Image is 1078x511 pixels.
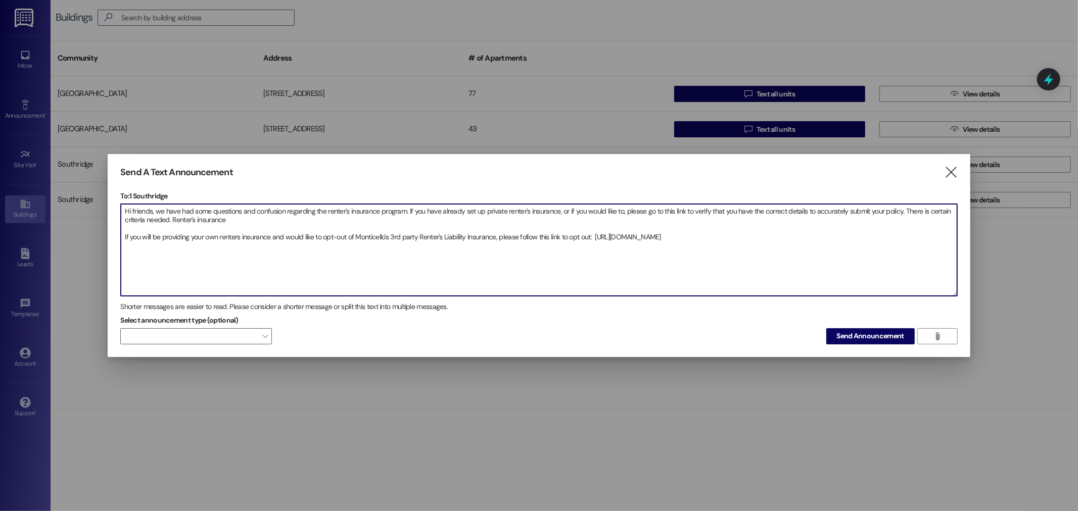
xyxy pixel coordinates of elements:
[826,328,915,344] button: Send Announcement
[837,331,904,341] span: Send Announcement
[120,167,232,178] h3: Send A Text Announcement
[944,167,958,178] i: 
[120,191,957,201] p: To: 1 Southridge
[121,204,957,296] textarea: Hi friends, we have had some questions and confusion regarding the renter's insurance program. If...
[120,313,239,328] label: Select announcement type (optional)
[120,301,957,312] div: Shorter messages are easier to read. Please consider a shorter message or split this text into mu...
[120,203,957,296] div: Hi friends, we have had some questions and confusion regarding the renter's insurance program. If...
[933,332,941,340] i: 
